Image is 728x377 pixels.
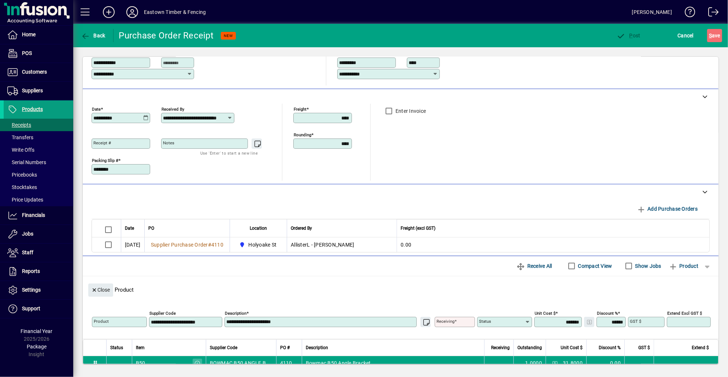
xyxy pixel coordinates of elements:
[703,1,719,25] a: Logout
[634,202,701,215] button: Add Purchase Orders
[561,344,583,352] span: Unit Cost $
[676,29,696,42] button: Cancel
[22,106,43,112] span: Products
[4,244,73,262] a: Staff
[516,260,552,272] span: Receive All
[91,284,110,296] span: Close
[707,29,722,42] button: Save
[92,106,101,111] mat-label: Date
[615,29,642,42] button: Post
[161,106,184,111] mat-label: Received by
[394,107,426,115] label: Enter Invoice
[22,50,32,56] span: POS
[4,181,73,193] a: Stocktakes
[692,344,709,352] span: Extend $
[4,281,73,299] a: Settings
[149,310,176,315] mat-label: Supplier Code
[634,262,661,270] label: Show Jobs
[210,344,237,352] span: Supplier Code
[4,193,73,206] a: Price Updates
[401,224,435,232] span: Freight (excl GST)
[22,287,41,293] span: Settings
[638,344,650,352] span: GST $
[4,169,73,181] a: Pricebooks
[121,237,144,252] td: [DATE]
[617,33,640,38] span: ost
[294,106,307,111] mat-label: Freight
[120,5,144,19] button: Profile
[597,310,618,315] mat-label: Discount %
[4,119,73,131] a: Receipts
[4,63,73,81] a: Customers
[88,284,113,297] button: Close
[437,319,454,324] mat-label: Receiving
[211,242,223,248] span: 4110
[73,29,114,42] app-page-header-button: Back
[93,140,111,145] mat-label: Receipt #
[291,224,312,232] span: Ordered By
[94,319,109,324] mat-label: Product
[401,224,700,232] div: Freight (excl GST)
[667,310,702,315] mat-label: Extend excl GST $
[22,212,45,218] span: Financials
[81,33,105,38] span: Back
[206,356,276,371] td: BOWMAC B50 ANGLE BRACKET
[7,197,43,203] span: Price Updates
[4,26,73,44] a: Home
[163,140,174,145] mat-label: Notes
[513,356,546,371] td: 1.0000
[4,300,73,318] a: Support
[632,6,672,18] div: [PERSON_NAME]
[22,250,33,255] span: Staff
[22,88,43,93] span: Suppliers
[136,359,145,367] div: B50
[144,6,206,18] div: Eastown Timber & Fencing
[7,159,46,165] span: Serial Numbers
[550,358,560,368] button: Change Price Levels
[280,344,290,352] span: PO #
[136,344,145,352] span: Item
[678,30,694,41] span: Cancel
[83,276,718,299] div: Product
[563,359,583,367] span: 31.8000
[148,224,154,232] span: PO
[249,241,277,248] span: Holyoake St
[208,242,211,248] span: #
[4,131,73,144] a: Transfers
[237,240,279,249] span: Holyoake St
[148,224,226,232] div: PO
[709,30,720,41] span: ave
[637,203,698,215] span: Add Purchase Orders
[302,356,484,371] td: Bowmac B50 Angle Bracket
[4,225,73,243] a: Jobs
[4,44,73,63] a: POS
[224,33,233,38] span: NEW
[119,30,214,41] div: Purchase Order Receipt
[225,310,246,315] mat-label: Description
[586,356,624,371] td: 0.00
[22,32,36,37] span: Home
[491,344,510,352] span: Receiving
[709,33,712,38] span: S
[7,172,37,178] span: Pricebooks
[4,262,73,281] a: Reports
[577,262,612,270] label: Compact View
[4,144,73,156] a: Write Offs
[287,237,397,252] td: AllisterL - [PERSON_NAME]
[294,132,311,137] mat-label: Rounding
[599,344,621,352] span: Discount %
[513,259,555,273] button: Receive All
[7,184,37,190] span: Stocktakes
[630,319,641,324] mat-label: GST $
[97,5,120,19] button: Add
[4,82,73,100] a: Suppliers
[479,319,491,324] mat-label: Status
[7,147,34,153] span: Write Offs
[151,242,208,248] span: Supplier Purchase Order
[86,286,115,293] app-page-header-button: Close
[629,33,633,38] span: P
[306,344,328,352] span: Description
[397,237,709,252] td: 0.00
[250,224,267,232] span: Location
[535,310,556,315] mat-label: Unit Cost $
